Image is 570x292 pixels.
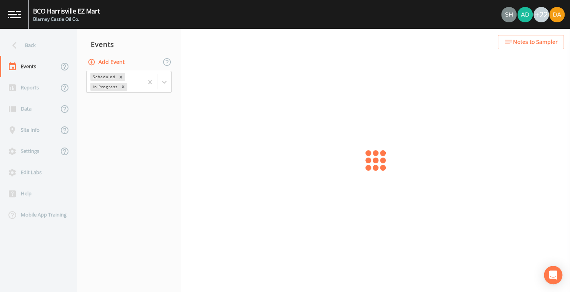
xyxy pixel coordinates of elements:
[90,73,117,81] div: Scheduled
[90,83,119,91] div: In Progress
[33,16,100,23] div: Blarney Castle Oil Co.
[549,7,565,22] img: e87f1c0e44c1658d59337c30f0e43455
[8,11,21,18] img: logo
[498,35,564,49] button: Notes to Sampler
[117,73,125,81] div: Remove Scheduled
[77,35,181,54] div: Events
[33,7,100,16] div: BCO Harrisville EZ Mart
[544,266,562,284] div: Open Intercom Messenger
[517,7,533,22] div: Aimee Dumas
[86,55,128,69] button: Add Event
[517,7,533,22] img: 0c990c1840edeb35a1cda5a7759fdb3c
[501,7,517,22] div: shaynee@enviro-britesolutions.com
[119,83,127,91] div: Remove In Progress
[501,7,517,22] img: 726fd29fcef06c5d4d94ec3380ebb1a1
[513,37,558,47] span: Notes to Sampler
[533,7,549,22] div: +22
